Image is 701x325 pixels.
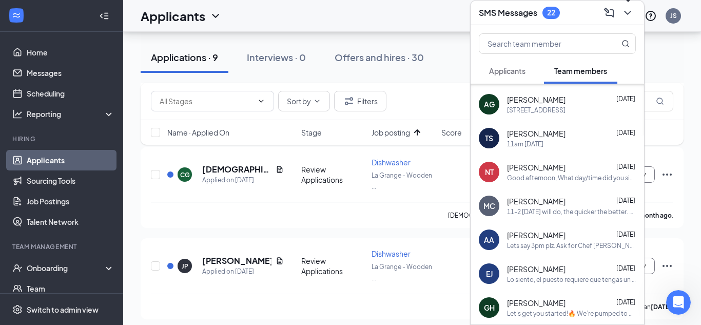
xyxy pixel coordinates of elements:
div: Review Applications [301,256,365,276]
a: Sourcing Tools [27,170,114,191]
span: [DATE] [616,129,635,137]
span: [DATE] [616,298,635,306]
span: Team members [554,66,607,75]
svg: WorkstreamLogo [11,10,22,21]
div: TS [485,133,493,143]
div: NT [485,167,494,177]
div: Lo siento, el puesto requiere que tengas un permiso de trabajo para poder continuar. Gracias por ... [507,275,636,284]
button: ComposeMessage [601,5,617,21]
button: ChevronDown [619,5,636,21]
div: EJ [486,269,493,279]
div: Team Management [12,242,112,251]
span: [PERSON_NAME] [507,128,566,139]
span: La Grange - Wooden ... [372,263,432,282]
span: [PERSON_NAME] [507,94,566,105]
div: Good afternoon, What day/time did you sign up for orientation? Thanks [507,174,636,182]
span: [PERSON_NAME] [507,298,566,308]
div: CG [180,170,190,179]
div: Applications · 9 [151,51,218,64]
div: Hiring [12,135,112,143]
a: Home [27,42,114,63]
h5: [PERSON_NAME] [202,255,271,266]
svg: MagnifyingGlass [621,40,630,48]
span: [PERSON_NAME] [507,264,566,274]
div: Reporting [27,109,115,119]
span: [PERSON_NAME] [507,196,566,206]
svg: ChevronDown [209,10,222,22]
span: Stage [301,127,322,138]
svg: ChevronDown [257,97,265,105]
a: Team [27,278,114,299]
span: [DATE] [616,231,635,238]
a: Messages [27,63,114,83]
span: [DATE] [616,197,635,204]
div: Let's get you started!🔥 We’re pumped to have you join the Wooden Paddle crew! To get everything s... [507,309,636,318]
a: Job Postings [27,191,114,212]
div: Applied on [DATE] [202,266,284,277]
svg: ComposeMessage [603,7,615,19]
div: GH [484,302,495,313]
svg: Collapse [99,11,109,21]
button: Sort byChevronDown [278,91,330,111]
span: Job posting [372,127,410,138]
span: [DATE] [616,163,635,170]
h3: SMS Messages [479,7,537,18]
a: Scheduling [27,83,114,104]
span: Score [441,127,462,138]
div: Onboarding [27,263,106,273]
span: [PERSON_NAME] [507,230,566,240]
div: AA [484,235,494,245]
div: Lets say 3pm plz. Ask for Chef [PERSON_NAME] [STREET_ADDRESS][PERSON_NAME] [507,241,636,250]
div: [STREET_ADDRESS] [507,106,566,114]
b: a month ago [635,212,672,219]
span: Sort by [287,98,311,105]
span: Dishwasher [372,249,411,258]
div: Review Applications [301,164,365,185]
svg: ChevronDown [313,97,321,105]
div: 11am [DATE] [507,140,543,148]
div: Offers and hires · 30 [335,51,424,64]
svg: MagnifyingGlass [656,97,664,105]
svg: Document [276,257,284,265]
span: [PERSON_NAME] [507,162,566,173]
b: [DATE] [651,303,672,311]
svg: Ellipses [661,168,673,181]
svg: Ellipses [661,260,673,272]
span: La Grange - Wooden ... [372,171,432,190]
div: 22 [547,8,555,17]
svg: Filter [343,95,355,107]
svg: Analysis [12,109,23,119]
h5: [DEMOGRAPHIC_DATA][PERSON_NAME] [202,164,271,175]
h1: Applicants [141,7,205,25]
div: Interviews · 0 [247,51,306,64]
div: Switch to admin view [27,304,99,315]
div: JS [670,11,677,20]
svg: Settings [12,304,23,315]
div: JP [182,262,188,271]
svg: ArrowUp [411,126,423,139]
div: AG [484,99,495,109]
span: [DATE] [616,95,635,103]
svg: Document [276,165,284,174]
svg: QuestionInfo [645,10,657,22]
span: Dishwasher [372,158,411,167]
button: Filter Filters [334,91,386,111]
span: Applicants [489,66,525,75]
input: Search team member [479,34,601,53]
a: Applicants [27,150,114,170]
p: [DEMOGRAPHIC_DATA][PERSON_NAME] has applied more than . [448,211,673,220]
svg: UserCheck [12,263,23,273]
div: MC [483,201,495,211]
div: 11-2 [DATE] will do, the quicker the better. Thank you for responding on a [DATE]. Can't wait to ... [507,207,636,216]
div: Applied on [DATE] [202,175,284,185]
svg: ChevronDown [621,7,634,19]
iframe: Intercom live chat [666,290,691,315]
span: [DATE] [616,264,635,272]
span: Name · Applied On [167,127,229,138]
a: Talent Network [27,212,114,232]
input: All Stages [160,95,253,107]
